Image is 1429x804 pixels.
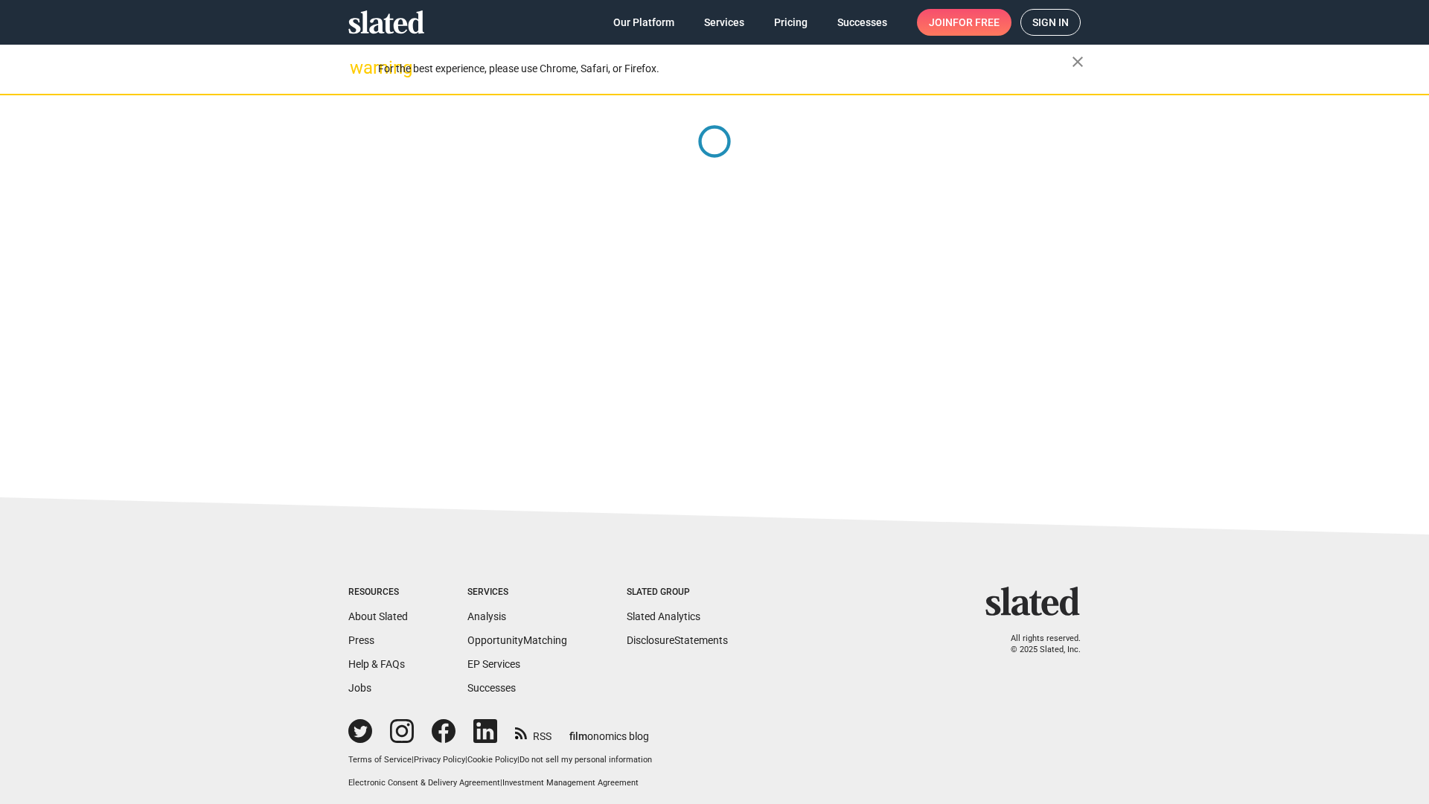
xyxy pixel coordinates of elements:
[953,9,1000,36] span: for free
[348,778,500,788] a: Electronic Consent & Delivery Agreement
[414,755,465,765] a: Privacy Policy
[467,634,567,646] a: OpportunityMatching
[348,610,408,622] a: About Slated
[467,682,516,694] a: Successes
[762,9,819,36] a: Pricing
[995,634,1081,655] p: All rights reserved. © 2025 Slated, Inc.
[348,658,405,670] a: Help & FAQs
[569,730,587,742] span: film
[500,778,502,788] span: |
[825,9,899,36] a: Successes
[412,755,414,765] span: |
[569,718,649,744] a: filmonomics blog
[348,755,412,765] a: Terms of Service
[467,610,506,622] a: Analysis
[467,587,567,599] div: Services
[692,9,756,36] a: Services
[837,9,887,36] span: Successes
[350,59,368,77] mat-icon: warning
[774,9,808,36] span: Pricing
[520,755,652,766] button: Do not sell my personal information
[627,610,700,622] a: Slated Analytics
[1032,10,1069,35] span: Sign in
[348,682,371,694] a: Jobs
[1020,9,1081,36] a: Sign in
[1069,53,1087,71] mat-icon: close
[627,587,728,599] div: Slated Group
[517,755,520,765] span: |
[627,634,728,646] a: DisclosureStatements
[348,634,374,646] a: Press
[467,658,520,670] a: EP Services
[515,721,552,744] a: RSS
[465,755,467,765] span: |
[378,59,1072,79] div: For the best experience, please use Chrome, Safari, or Firefox.
[929,9,1000,36] span: Join
[502,778,639,788] a: Investment Management Agreement
[613,9,674,36] span: Our Platform
[917,9,1011,36] a: Joinfor free
[601,9,686,36] a: Our Platform
[348,587,408,599] div: Resources
[704,9,744,36] span: Services
[467,755,517,765] a: Cookie Policy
